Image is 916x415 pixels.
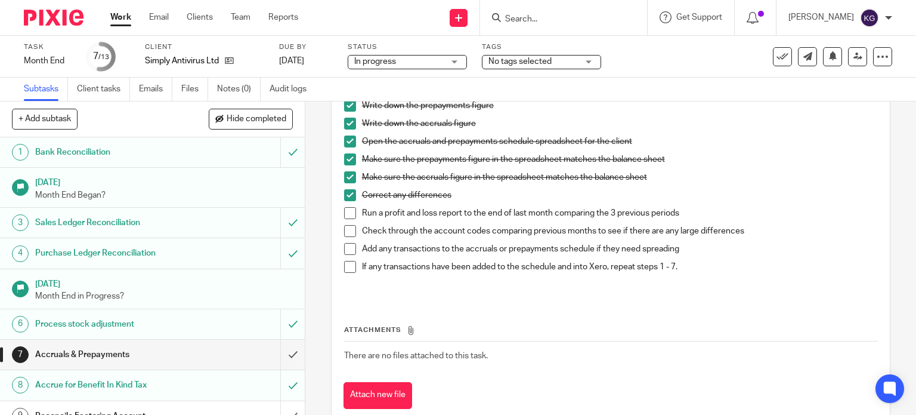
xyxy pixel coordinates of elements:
[35,290,293,302] p: Month End in Progress?
[12,316,29,333] div: 6
[139,78,172,101] a: Emails
[362,207,878,219] p: Run a profit and loss report to the end of last month comparing the 3 previous periods
[12,109,78,129] button: + Add subtask
[24,78,68,101] a: Subtasks
[12,346,29,363] div: 7
[93,50,109,63] div: 7
[181,78,208,101] a: Files
[24,42,72,52] label: Task
[35,315,191,333] h1: Process stock adjustment
[362,171,878,183] p: Make sure the accruals figure in the spreadsheet matches the balance sheet
[860,8,879,27] img: svg%3E
[35,143,191,161] h1: Bank Reconciliation
[231,11,250,23] a: Team
[270,78,315,101] a: Audit logs
[98,54,109,60] small: /13
[12,245,29,262] div: 4
[12,377,29,394] div: 8
[482,42,601,52] label: Tags
[362,118,878,130] p: Write down the accruals figure
[348,42,467,52] label: Status
[362,100,878,112] p: Write down the prepayments figure
[362,153,878,165] p: Make sure the prepayments figure in the spreadsheet matches the balance sheet
[145,42,264,52] label: Client
[35,244,191,262] h1: Purchase Ledger Reconciliation
[217,78,261,101] a: Notes (0)
[12,214,29,231] div: 3
[24,55,72,67] div: Month End
[362,189,878,201] p: Correct any differences
[488,57,552,66] span: No tags selected
[279,42,333,52] label: Due by
[279,57,304,65] span: [DATE]
[187,11,213,23] a: Clients
[344,352,488,360] span: There are no files attached to this task.
[35,275,293,290] h1: [DATE]
[35,174,293,189] h1: [DATE]
[343,382,412,409] button: Attach new file
[35,346,191,364] h1: Accruals & Prepayments
[35,376,191,394] h1: Accrue for Benefit In Kind Tax
[209,109,293,129] button: Hide completed
[362,225,878,237] p: Check through the account codes comparing previous months to see if there are any large differences
[676,13,722,21] span: Get Support
[344,327,401,333] span: Attachments
[362,136,878,147] p: Open the accruals and prepayments schedule spreadsheet for the client
[362,261,878,273] p: If any transactions have been added to the schedule and into Xero, repeat steps 1 - 7.
[145,55,219,67] p: Simply Antivirus Ltd
[227,115,286,124] span: Hide completed
[110,11,131,23] a: Work
[149,11,169,23] a: Email
[504,14,611,25] input: Search
[362,243,878,255] p: Add any transactions to the accruals or prepayments schedule if they need spreading
[268,11,298,23] a: Reports
[35,214,191,232] h1: Sales Ledger Reconciliation
[35,189,293,201] p: Month End Began?
[788,11,854,23] p: [PERSON_NAME]
[354,57,396,66] span: In progress
[77,78,130,101] a: Client tasks
[12,144,29,161] div: 1
[24,10,83,26] img: Pixie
